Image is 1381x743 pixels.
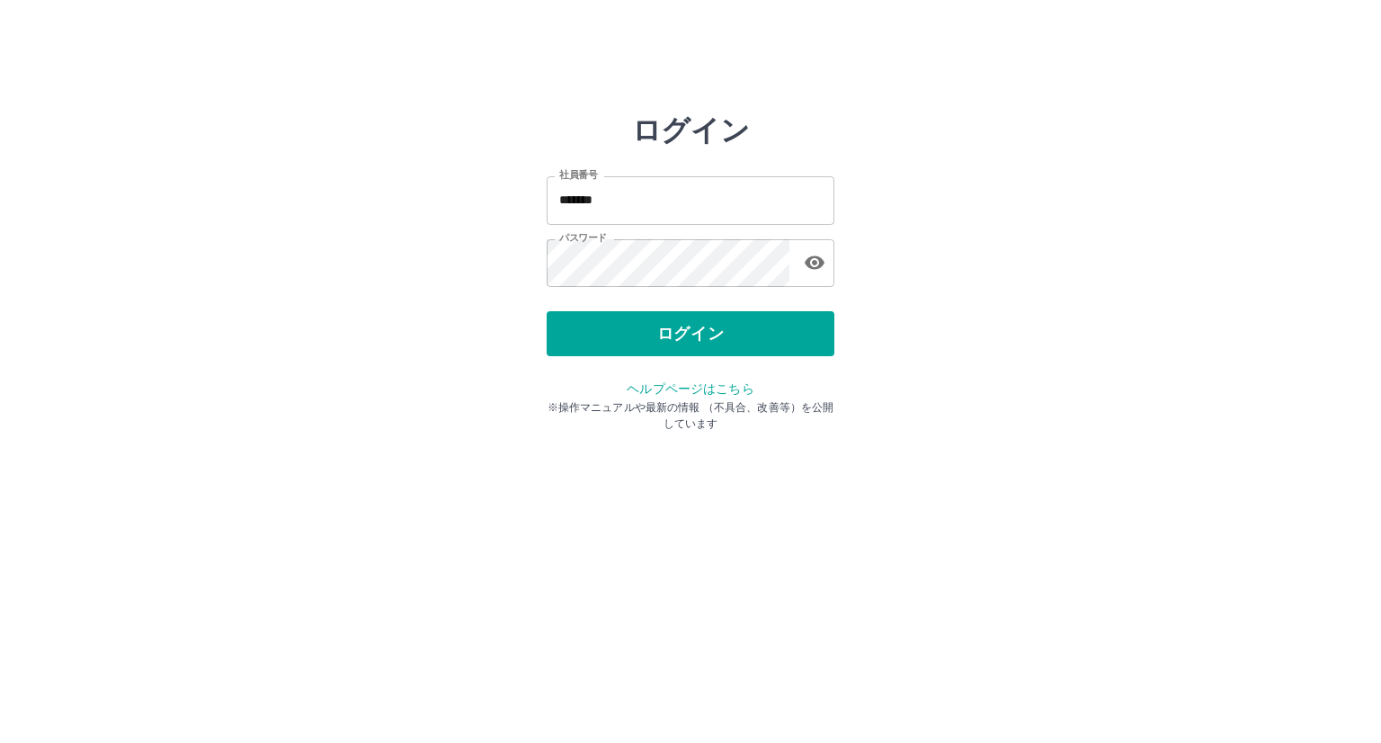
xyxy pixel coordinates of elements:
[632,113,750,148] h2: ログイン
[547,311,834,356] button: ログイン
[627,381,753,396] a: ヘルプページはこちら
[547,399,834,432] p: ※操作マニュアルや最新の情報 （不具合、改善等）を公開しています
[559,231,607,245] label: パスワード
[559,168,597,182] label: 社員番号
